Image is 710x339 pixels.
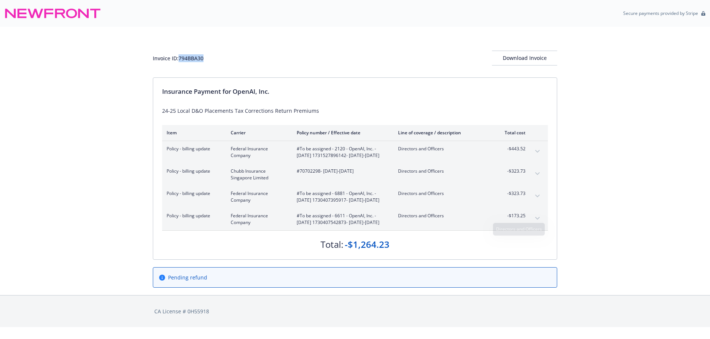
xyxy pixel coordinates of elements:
[498,168,526,175] span: -$323.73
[531,145,543,157] button: expand content
[162,141,548,163] div: Policy - billing updateFederal Insurance Company#To be assigned - 2120 - OpenAI, Inc. - [DATE] 17...
[162,163,548,186] div: Policy - billing updateChubb Insurance Singapore Limited#70702298- [DATE]-[DATE]Directors and Off...
[398,168,486,175] span: Directors and Officers
[398,129,486,136] div: Line of coverage / description
[498,129,526,136] div: Total cost
[398,145,486,152] span: Directors and Officers
[398,190,486,197] span: Directors and Officers
[297,145,386,159] span: #To be assigned - 2120 - OpenAI, Inc. - [DATE] 1731527896142 - [DATE]-[DATE]
[231,129,285,136] div: Carrier
[162,186,548,208] div: Policy - billing updateFederal Insurance Company#To be assigned - 6881 - OpenAI, Inc. - [DATE] 17...
[623,10,698,16] p: Secure payments provided by Stripe
[297,168,386,175] span: #70702298 - [DATE]-[DATE]
[498,212,526,219] span: -$173.25
[162,107,548,115] div: 24-25 Local D&O Placements Tax Corrections Return Premiums
[492,51,557,65] div: Download Invoice
[231,212,285,226] span: Federal Insurance Company
[531,168,543,180] button: expand content
[167,145,219,152] span: Policy - billing update
[297,212,386,226] span: #To be assigned - 6611 - OpenAI, Inc. - [DATE] 1730407542873 - [DATE]-[DATE]
[321,238,343,251] div: Total:
[162,87,548,96] div: Insurance Payment for OpenAI, Inc.
[231,190,285,204] span: Federal Insurance Company
[297,190,386,204] span: #To be assigned - 6881 - OpenAI, Inc. - [DATE] 1730407395917 - [DATE]-[DATE]
[153,54,203,62] div: Invoice ID: 794BBA30
[531,212,543,224] button: expand content
[231,145,285,159] span: Federal Insurance Company
[398,212,486,219] span: Directors and Officers
[492,51,557,65] button: Download Invoice
[231,168,285,181] span: Chubb Insurance Singapore Limited
[167,212,219,219] span: Policy - billing update
[498,190,526,197] span: -$323.73
[498,145,526,152] span: -$443.52
[345,238,389,251] div: -$1,264.23
[154,307,556,315] div: CA License # 0H55918
[297,129,386,136] div: Policy number / Effective date
[167,190,219,197] span: Policy - billing update
[531,190,543,202] button: expand content
[167,168,219,175] span: Policy - billing update
[167,129,219,136] div: Item
[162,208,548,230] div: Policy - billing updateFederal Insurance Company#To be assigned - 6611 - OpenAI, Inc. - [DATE] 17...
[168,274,207,281] span: Pending refund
